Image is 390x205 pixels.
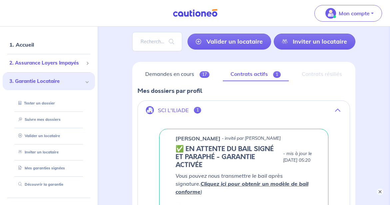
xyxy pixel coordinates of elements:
[16,133,60,138] a: Valider un locataire
[314,5,382,22] button: illu_account_valid_menu.svgMon compte
[325,8,336,19] img: illu_account_valid_menu.svg
[11,163,87,174] div: Mes garanties signées
[199,71,209,78] span: 17
[16,149,59,154] a: Inviter un locataire
[138,67,217,81] a: Demandes en cours17
[3,38,95,51] div: 1. Accueil
[176,145,280,169] h5: ✅️️️ EN ATTENTE DU BAIL SIGNÉ ET PARAPHÉ - GARANTIE ACTIVÉE
[170,9,220,17] img: Cautioneo
[11,98,87,109] div: Tester un dossier
[11,130,87,141] div: Valider un locataire
[3,72,95,90] div: 3. Garantie Locataire
[176,172,308,195] em: Vous pouvez nous transmettre le bail après signature. )
[283,150,312,164] p: - mis à jour le [DATE] 05:20
[273,71,281,78] span: 1
[9,59,83,67] span: 2. Assurance Loyers Impayés
[146,106,154,114] img: illu_company.svg
[223,67,289,81] a: Contrats actifs1
[138,87,350,95] p: Mes dossiers par profil
[222,135,281,142] p: - invité par [PERSON_NAME]
[3,57,95,70] div: 2. Assurance Loyers Impayés
[132,32,182,51] input: Rechercher par nom / prénom / mail du locataire
[176,134,220,142] p: [PERSON_NAME]
[11,146,87,157] div: Inviter un locataire
[188,34,271,50] a: Valider un locataire
[9,77,83,85] span: 3. Garantie Locataire
[176,145,312,169] div: state: CONTRACT-SIGNED, Context: IN-LANDLORD,IN-LANDLORD
[158,107,189,113] p: SCI L'ILIADE
[274,34,355,50] a: Inviter un locataire
[339,9,370,17] p: Mon compte
[16,101,55,105] a: Tester un dossier
[11,114,87,125] div: Suivre mes dossiers
[377,188,383,195] button: ×
[9,41,34,48] a: 1. Accueil
[161,32,182,51] span: search
[16,166,65,170] a: Mes garanties signées
[194,107,201,113] span: 1
[16,117,61,122] a: Suivre mes dossiers
[138,102,350,118] button: SCI L'ILIADE1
